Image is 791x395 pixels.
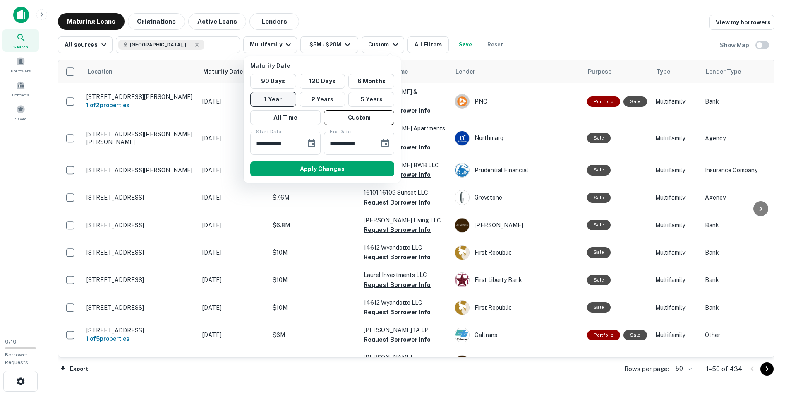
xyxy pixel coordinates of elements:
[324,110,394,125] button: Custom
[330,128,351,135] label: End Date
[250,74,296,89] button: 90 Days
[250,61,398,70] p: Maturity Date
[348,92,394,107] button: 5 Years
[750,329,791,369] iframe: Chat Widget
[300,74,345,89] button: 120 Days
[250,161,394,176] button: Apply Changes
[250,110,321,125] button: All Time
[256,128,281,135] label: Start Date
[303,135,320,152] button: Choose date, selected date is Nov 1, 2025
[250,92,296,107] button: 1 Year
[348,74,394,89] button: 6 Months
[377,135,393,152] button: Choose date, selected date is Dec 1, 2026
[300,92,345,107] button: 2 Years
